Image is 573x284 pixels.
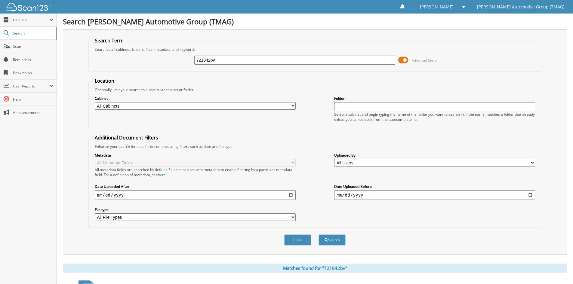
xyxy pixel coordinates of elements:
span: Search [13,31,53,36]
img: scan123-logo-white.svg [6,3,51,11]
label: Cabinet [95,96,296,101]
span: Advanced Search [412,58,439,63]
span: Help [13,97,54,102]
div: Searches all cabinets, folders, files, metadata, and keywords [92,47,538,52]
label: Date Uploaded Before [334,184,535,189]
input: end [334,190,535,200]
legend: Additional Document Filters [92,134,161,141]
div: Select a cabinet and begin typing the name of the folder you want to search in. If the name match... [334,112,535,122]
span: Scan [13,44,54,49]
button: Search [319,234,346,246]
label: Metadata [95,153,296,158]
label: Folder [334,96,535,101]
legend: Location [92,78,117,84]
span: Bookmarks [13,70,54,75]
input: start [95,190,296,200]
span: Cabinets [13,17,49,23]
div: All metadata fields are searched by default. Select a cabinet with metadata to enable filtering b... [95,167,296,177]
span: [PERSON_NAME] Automotive Group (TMAG) [477,5,564,9]
legend: Search Term [92,37,127,44]
div: Optionally limit your search to a particular cabinet or folder [92,87,538,92]
span: Announcements [13,110,54,115]
label: File type [95,207,296,212]
div: Enhance your search for specific documents using filters such as date and file type. [92,144,538,149]
div: Matches found for "721842bv" [63,264,567,273]
a: here [158,172,166,177]
button: Clear [284,234,311,246]
label: Uploaded By [334,153,535,158]
h1: Search [PERSON_NAME] Automotive Group (TMAG) [63,17,567,26]
label: Date Uploaded After [95,184,296,189]
span: User Reports [13,84,49,89]
span: Reminders [13,57,54,62]
span: [PERSON_NAME] [420,5,454,9]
